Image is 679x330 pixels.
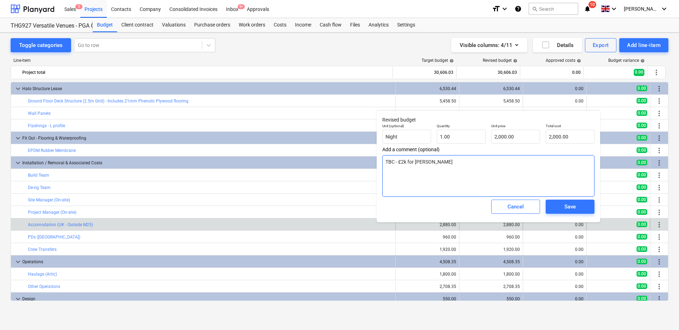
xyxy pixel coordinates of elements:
div: 550.00 [462,296,520,301]
button: Add line-item [619,38,668,52]
div: Purchase orders [190,18,234,32]
div: 0.00 [526,235,584,240]
span: 0.00 [637,197,647,202]
textarea: TBC - £2k for [PERSON_NAME] [382,155,594,197]
div: 30,606.03 [459,67,517,78]
a: Flashings - L profile [28,123,65,128]
span: 0.00 [637,184,647,190]
div: 2,708.35 [440,284,456,289]
span: keyboard_arrow_down [14,84,22,93]
a: Client contract [117,18,158,32]
span: 0.00 [637,283,647,289]
span: 10 [588,1,596,8]
span: More actions [655,282,663,291]
span: help [512,59,517,63]
a: Cash flow [315,18,346,32]
p: Total cost [546,124,594,130]
span: help [639,59,645,63]
p: Revised budget [382,116,594,124]
span: More actions [655,146,663,155]
div: 0.00 [526,284,584,289]
span: keyboard_arrow_down [14,134,22,142]
button: Search [529,3,578,15]
span: 0.00 [637,98,647,104]
span: bar_chart [385,271,391,277]
a: Build Team [28,173,49,178]
div: Operations [22,256,393,267]
div: Installation / Removal & Associated Costs [22,157,393,169]
div: Approved costs [546,58,581,63]
i: Knowledge base [515,5,522,13]
span: Add a comment (optional) [382,147,594,152]
div: 6,530.44 [399,86,456,91]
div: 1,920.00 [503,247,520,252]
a: Accomodation (UK - Outside M25) [28,222,93,227]
span: keyboard_arrow_down [14,258,22,266]
div: 4,508.35 [399,259,456,264]
span: 0.00 [637,110,647,116]
a: Valuations [158,18,190,32]
p: Unit price [491,124,540,130]
div: Visible columns : 4/11 [460,41,519,50]
div: Halo Structure Lease [22,83,393,94]
span: bar_chart [385,98,391,104]
div: 0.00 [526,296,584,301]
span: 0.00 [637,86,647,91]
a: Costs [269,18,291,32]
a: Files [346,18,364,32]
a: Crew Transfers [28,247,57,252]
a: Wall Panels [28,111,51,116]
span: help [448,59,454,63]
div: 5,458.50 [440,99,456,104]
span: More actions [655,109,663,118]
span: 0.00 [637,172,647,178]
a: Settings [393,18,419,32]
span: 0.00 [634,69,644,76]
p: Unit (optional) [382,124,431,130]
div: Budget variance [608,58,645,63]
span: 0.00 [637,296,647,301]
span: More actions [655,220,663,229]
i: notifications [584,5,591,13]
a: Analytics [364,18,393,32]
span: More actions [652,68,661,77]
span: More actions [655,270,663,278]
button: Cancel [491,200,540,214]
i: keyboard_arrow_down [500,5,509,13]
a: De-rig Team [28,185,51,190]
span: 0.00 [637,135,647,141]
span: 0.00 [637,222,647,227]
span: bar_chart [385,222,391,228]
span: search [532,6,538,12]
span: 0.00 [637,259,647,264]
div: 0.00 [526,272,584,277]
div: 6,530.44 [462,86,520,91]
button: Toggle categories [11,38,71,52]
div: 960.00 [506,235,520,240]
span: 9+ [238,4,245,9]
span: 0.00 [637,246,647,252]
span: [PERSON_NAME] [624,6,659,12]
a: Site Manager (On-site) [28,198,70,202]
div: 2,708.35 [503,284,520,289]
span: 0.00 [637,147,647,153]
div: 2,880.00 [462,222,520,227]
div: Save [564,202,576,211]
i: keyboard_arrow_down [610,5,618,13]
span: More actions [655,196,663,204]
button: Details [533,38,582,52]
div: 550.00 [399,296,456,301]
span: More actions [655,97,663,105]
span: keyboard_arrow_down [14,159,22,167]
a: PDs ([GEOGRAPHIC_DATA]) [28,235,80,240]
div: Budget [93,18,117,32]
div: Revised budget [483,58,517,63]
a: Work orders [234,18,269,32]
span: More actions [655,159,663,167]
div: Toggle categories [19,41,63,50]
span: 0.00 [637,209,647,215]
p: Quantity [437,124,486,130]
